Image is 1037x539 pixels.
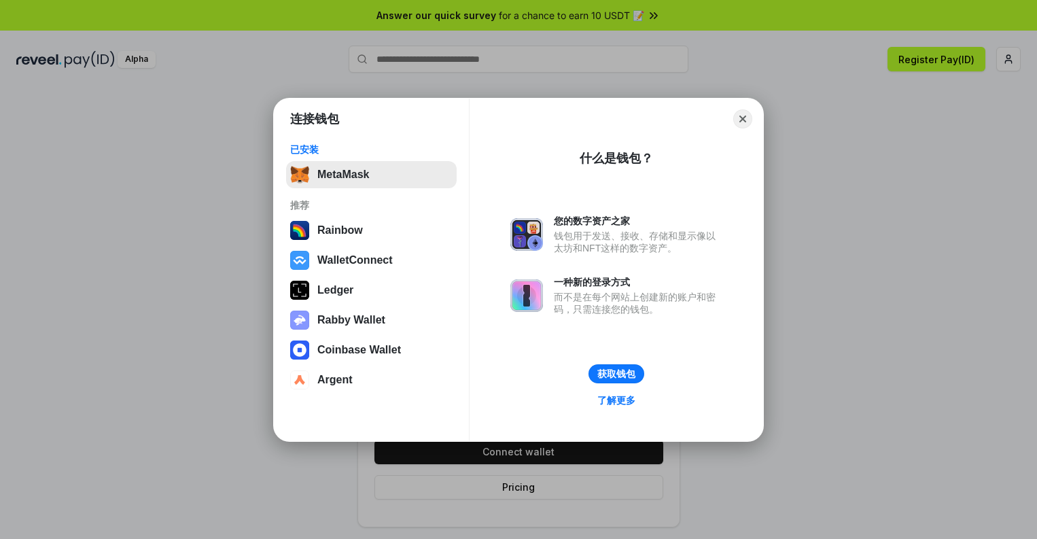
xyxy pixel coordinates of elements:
div: 已安装 [290,143,453,156]
button: Rabby Wallet [286,307,457,334]
div: Coinbase Wallet [317,344,401,356]
button: MetaMask [286,161,457,188]
h1: 连接钱包 [290,111,339,127]
img: svg+xml,%3Csvg%20width%3D%2228%22%20height%3D%2228%22%20viewBox%3D%220%200%2028%2028%22%20fill%3D... [290,370,309,389]
div: Ledger [317,284,353,296]
img: svg+xml,%3Csvg%20width%3D%22120%22%20height%3D%22120%22%20viewBox%3D%220%200%20120%20120%22%20fil... [290,221,309,240]
div: 钱包用于发送、接收、存储和显示像以太坊和NFT这样的数字资产。 [554,230,722,254]
button: Coinbase Wallet [286,336,457,364]
div: Rainbow [317,224,363,237]
button: 获取钱包 [588,364,644,383]
div: Rabby Wallet [317,314,385,326]
img: svg+xml,%3Csvg%20xmlns%3D%22http%3A%2F%2Fwww.w3.org%2F2000%2Fsvg%22%20fill%3D%22none%22%20viewBox... [510,279,543,312]
div: 什么是钱包？ [580,150,653,167]
button: Rainbow [286,217,457,244]
img: svg+xml,%3Csvg%20xmlns%3D%22http%3A%2F%2Fwww.w3.org%2F2000%2Fsvg%22%20width%3D%2228%22%20height%3... [290,281,309,300]
div: 获取钱包 [597,368,635,380]
img: svg+xml,%3Csvg%20width%3D%2228%22%20height%3D%2228%22%20viewBox%3D%220%200%2028%2028%22%20fill%3D... [290,341,309,360]
img: svg+xml,%3Csvg%20xmlns%3D%22http%3A%2F%2Fwww.w3.org%2F2000%2Fsvg%22%20fill%3D%22none%22%20viewBox... [510,218,543,251]
img: svg+xml,%3Csvg%20width%3D%2228%22%20height%3D%2228%22%20viewBox%3D%220%200%2028%2028%22%20fill%3D... [290,251,309,270]
div: MetaMask [317,169,369,181]
div: 了解更多 [597,394,635,406]
div: Argent [317,374,353,386]
div: 推荐 [290,199,453,211]
img: svg+xml,%3Csvg%20xmlns%3D%22http%3A%2F%2Fwww.w3.org%2F2000%2Fsvg%22%20fill%3D%22none%22%20viewBox... [290,311,309,330]
button: Argent [286,366,457,394]
img: svg+xml,%3Csvg%20fill%3D%22none%22%20height%3D%2233%22%20viewBox%3D%220%200%2035%2033%22%20width%... [290,165,309,184]
button: WalletConnect [286,247,457,274]
a: 了解更多 [589,392,644,409]
button: Ledger [286,277,457,304]
div: 而不是在每个网站上创建新的账户和密码，只需连接您的钱包。 [554,291,722,315]
div: 一种新的登录方式 [554,276,722,288]
div: 您的数字资产之家 [554,215,722,227]
button: Close [733,109,752,128]
div: WalletConnect [317,254,393,266]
